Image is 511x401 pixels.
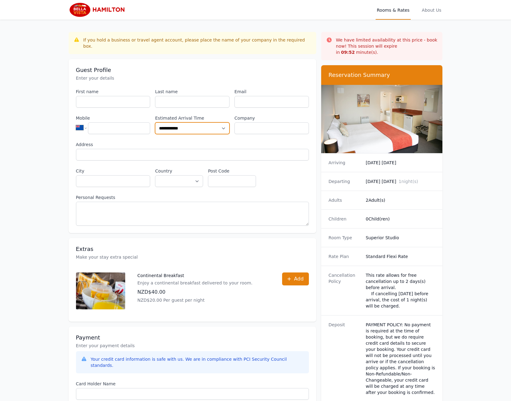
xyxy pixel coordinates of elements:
[69,2,128,17] img: Bella Vista Hamilton
[76,141,309,148] label: Address
[76,254,309,260] p: Make your stay extra special
[76,194,309,200] label: Personal Requests
[329,216,361,222] dt: Children
[329,272,361,309] dt: Cancellation Policy
[155,89,230,95] label: Last name
[76,381,309,387] label: Card Holder Name
[399,179,418,184] span: 1 night(s)
[294,275,304,283] span: Add
[366,322,435,395] dd: PAYMENT POLICY: No payment is required at the time of booking, but we do require credit card deta...
[329,178,361,185] dt: Departing
[329,197,361,203] dt: Adults
[366,197,435,203] dd: 2 Adult(s)
[336,37,438,55] p: We have limited availability at this price - book now! This session will expire in minute(s).
[76,168,150,174] label: City
[76,334,309,341] h3: Payment
[366,253,435,260] dd: Standard Flexi Rate
[366,160,435,166] dd: [DATE] [DATE]
[282,272,309,285] button: Add
[155,168,203,174] label: Country
[155,115,230,121] label: Estimated Arrival Time
[366,178,435,185] dd: [DATE] [DATE]
[329,253,361,260] dt: Rate Plan
[329,322,361,395] dt: Deposit
[138,297,253,303] p: NZD$20.00 Per guest per night
[366,235,435,241] dd: Superior Studio
[76,115,150,121] label: Mobile
[138,288,253,296] p: NZD$40.00
[76,245,309,253] h3: Extras
[329,235,361,241] dt: Room Type
[76,343,309,349] p: Enter your payment details
[234,115,309,121] label: Company
[329,160,361,166] dt: Arriving
[341,50,355,55] strong: 09 : 52
[138,280,253,286] p: Enjoy a continental breakfast delivered to your room.
[76,66,309,74] h3: Guest Profile
[83,37,311,49] div: If you hold a business or travel agent account, please place the name of your company in the requ...
[366,216,435,222] dd: 0 Child(ren)
[208,168,256,174] label: Post Code
[329,71,435,79] h3: Reservation Summary
[366,272,435,309] div: This rate allows for free cancellation up to 2 days(s) before arrival. If cancelling [DATE] befor...
[76,75,309,81] p: Enter your details
[76,89,150,95] label: First name
[234,89,309,95] label: Email
[138,272,253,279] p: Continental Breakfast
[321,85,443,153] img: Superior Studio
[91,356,304,368] div: Your credit card information is safe with us. We are in compliance with PCI Security Council stan...
[76,272,125,309] img: Continental Breakfast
